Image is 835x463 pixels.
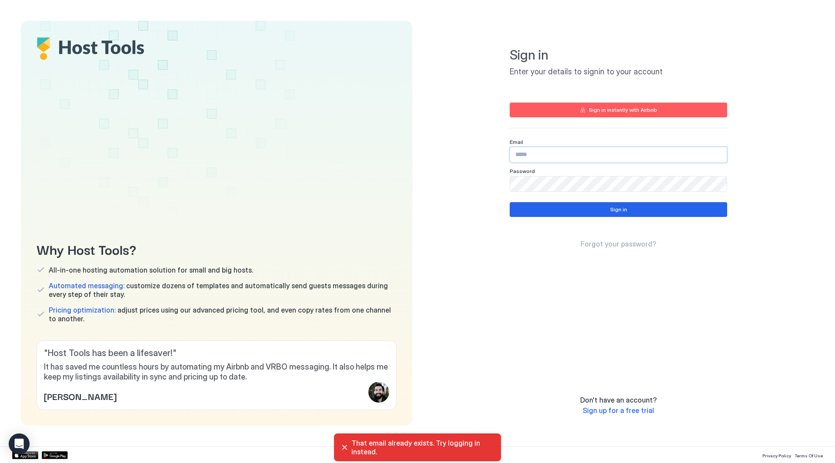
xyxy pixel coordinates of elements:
button: Sign in [510,202,727,217]
span: Sign in [510,47,727,63]
span: Automated messaging: [49,281,124,290]
span: adjust prices using our advanced pricing tool, and even copy rates from one channel to another. [49,306,397,323]
span: Password [510,168,535,174]
span: " Host Tools has been a lifesaver! " [44,348,389,359]
div: Open Intercom Messenger [9,433,30,454]
span: customize dozens of templates and automatically send guests messages during every step of their s... [49,281,397,299]
a: Sign up for a free trial [583,406,654,415]
span: Why Host Tools? [37,239,397,259]
span: Forgot your password? [581,240,656,248]
span: Don't have an account? [580,396,657,404]
span: It has saved me countless hours by automating my Airbnb and VRBO messaging. It also helps me keep... [44,362,389,382]
span: That email already exists. Try logging in instead. [351,439,494,456]
span: [PERSON_NAME] [44,390,117,403]
div: Sign in instantly with Airbnb [589,106,657,114]
span: Pricing optimization: [49,306,116,314]
button: Sign in instantly with Airbnb [510,103,727,117]
a: Forgot your password? [581,240,656,249]
div: profile [368,382,389,403]
input: Input Field [510,147,727,162]
input: Input Field [510,177,727,191]
span: Email [510,139,523,145]
span: All-in-one hosting automation solution for small and big hosts. [49,266,253,274]
div: Sign in [610,206,627,213]
span: Enter your details to signin to your account [510,67,727,77]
